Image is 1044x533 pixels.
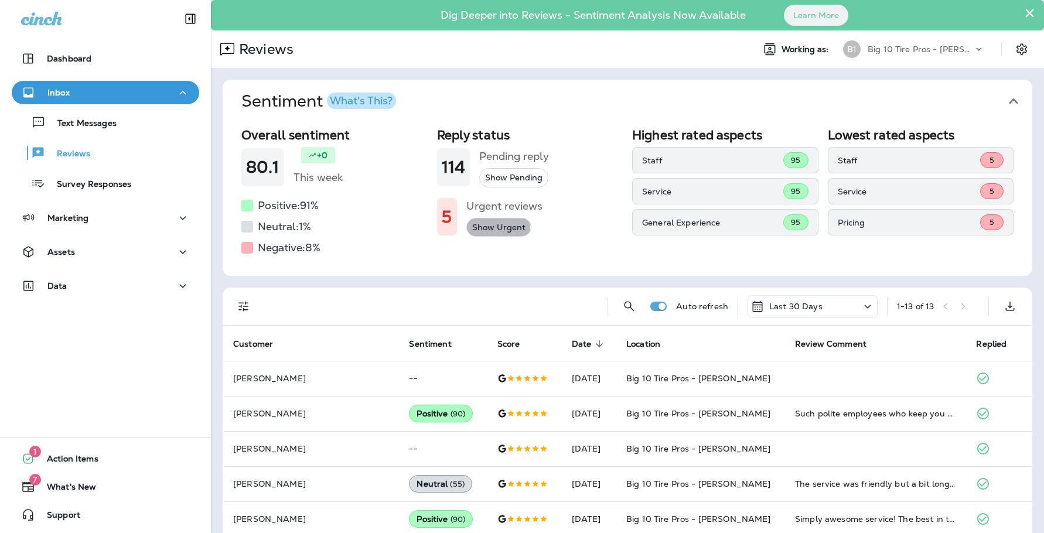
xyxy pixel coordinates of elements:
[626,339,675,349] span: Location
[626,408,770,419] span: Big 10 Tire Pros - [PERSON_NAME]
[12,475,199,498] button: 7What's New
[317,149,327,161] p: +0
[409,339,466,349] span: Sentiment
[990,155,994,165] span: 5
[12,110,199,135] button: Text Messages
[897,302,934,311] div: 1 - 13 of 13
[828,128,1014,142] h2: Lowest rated aspects
[400,431,487,466] td: --
[12,240,199,264] button: Assets
[998,295,1022,318] button: Export as CSV
[769,302,823,311] p: Last 30 Days
[233,514,390,524] p: [PERSON_NAME]
[12,206,199,230] button: Marketing
[976,339,1022,349] span: Replied
[791,186,800,196] span: 95
[1011,39,1032,60] button: Settings
[562,431,617,466] td: [DATE]
[451,514,466,524] span: ( 90 )
[258,217,311,236] h5: Neutral: 1 %
[642,218,783,227] p: General Experience
[843,40,861,58] div: B1
[241,128,428,142] h2: Overall sentiment
[258,238,320,257] h5: Negative: 8 %
[795,513,957,525] div: Simply awesome service! The best in the mid south!
[233,444,390,453] p: [PERSON_NAME]
[976,339,1007,349] span: Replied
[233,479,390,488] p: [PERSON_NAME]
[12,171,199,196] button: Survey Responses
[1024,4,1035,22] button: Close
[642,156,783,165] p: Staff
[12,274,199,298] button: Data
[12,141,199,165] button: Reviews
[45,149,90,160] p: Reviews
[330,95,393,106] div: What's This?
[626,514,770,524] span: Big 10 Tire Pros - [PERSON_NAME]
[642,187,783,196] p: Service
[46,118,117,129] p: Text Messages
[241,91,396,111] h1: Sentiment
[442,207,452,227] h1: 5
[990,186,994,196] span: 5
[174,7,207,30] button: Collapse Sidebar
[782,45,831,54] span: Working as:
[562,361,617,396] td: [DATE]
[47,281,67,291] p: Data
[784,5,848,26] button: Learn More
[442,158,465,177] h1: 114
[47,213,88,223] p: Marketing
[12,81,199,104] button: Inbox
[409,510,473,528] div: Positive
[400,361,487,396] td: --
[838,218,981,227] p: Pricing
[409,475,472,493] div: Neutral
[451,409,466,419] span: ( 90 )
[990,217,994,227] span: 5
[233,339,273,349] span: Customer
[12,447,199,470] button: 1Action Items
[676,302,728,311] p: Auto refresh
[626,479,770,489] span: Big 10 Tire Pros - [PERSON_NAME]
[562,466,617,501] td: [DATE]
[35,482,96,496] span: What's New
[47,54,91,63] p: Dashboard
[407,13,780,17] p: Dig Deeper into Reviews - Sentiment Analysis Now Available
[562,396,617,431] td: [DATE]
[35,510,80,524] span: Support
[795,478,957,490] div: The service was friendly but a bit longer than I expected
[795,339,882,349] span: Review Comment
[791,217,800,227] span: 95
[466,197,543,216] h5: Urgent reviews
[838,156,981,165] p: Staff
[791,155,800,165] span: 95
[233,374,390,383] p: [PERSON_NAME]
[409,339,451,349] span: Sentiment
[232,295,255,318] button: Filters
[29,474,41,486] span: 7
[47,88,70,97] p: Inbox
[868,45,973,54] p: Big 10 Tire Pros - [PERSON_NAME]
[233,339,288,349] span: Customer
[437,128,623,142] h2: Reply status
[479,168,548,187] button: Show Pending
[632,128,818,142] h2: Highest rated aspects
[294,168,343,187] h5: This week
[409,405,473,422] div: Positive
[617,295,641,318] button: Search Reviews
[795,408,957,419] div: Such polite employees who keep you updated! Waiting area is very comfortable. Professional staff!
[497,339,535,349] span: Score
[12,503,199,527] button: Support
[258,196,319,215] h5: Positive: 91 %
[626,339,660,349] span: Location
[223,123,1032,276] div: SentimentWhat's This?
[45,179,131,190] p: Survey Responses
[626,373,770,384] span: Big 10 Tire Pros - [PERSON_NAME]
[572,339,592,349] span: Date
[246,158,279,177] h1: 80.1
[234,40,294,58] p: Reviews
[29,446,41,457] span: 1
[47,247,75,257] p: Assets
[35,454,98,468] span: Action Items
[466,218,531,237] button: Show Urgent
